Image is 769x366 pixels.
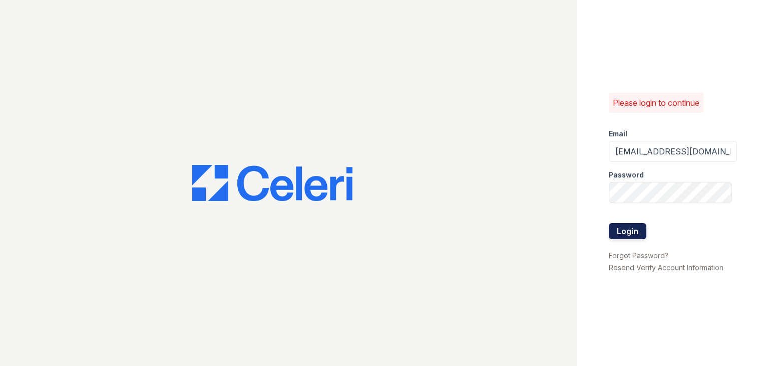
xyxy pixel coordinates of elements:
[609,170,644,180] label: Password
[609,251,668,260] a: Forgot Password?
[609,263,723,272] a: Resend Verify Account Information
[192,165,352,201] img: CE_Logo_Blue-a8612792a0a2168367f1c8372b55b34899dd931a85d93a1a3d3e32e68fde9ad4.png
[613,97,699,109] p: Please login to continue
[609,223,646,239] button: Login
[609,129,627,139] label: Email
